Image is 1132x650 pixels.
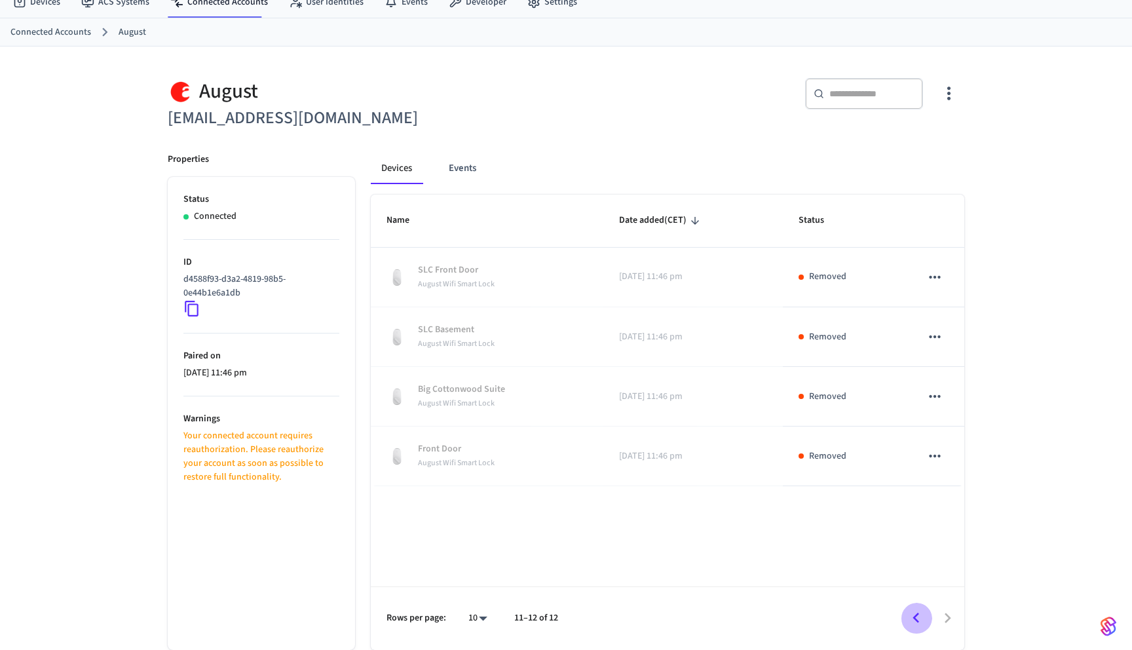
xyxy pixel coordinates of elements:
[194,210,236,223] p: Connected
[619,330,767,344] p: [DATE] 11:46 pm
[418,383,505,396] p: Big Cottonwood Suite
[183,273,334,300] p: d4588f93-d3a2-4819-98b5-0e44b1e6a1db
[418,278,495,290] span: August Wifi Smart Lock
[183,412,339,426] p: Warnings
[438,153,487,184] button: Events
[168,78,558,105] div: August
[514,611,558,625] p: 11–12 of 12
[418,323,495,337] p: SLC Basement
[418,442,495,456] p: Front Door
[418,263,495,277] p: SLC Front Door
[1101,616,1116,637] img: SeamLogoGradient.69752ec5.svg
[619,390,767,404] p: [DATE] 11:46 pm
[371,153,423,184] button: Devices
[371,195,964,486] table: sticky table
[418,457,495,468] span: August Wifi Smart Lock
[619,449,767,463] p: [DATE] 11:46 pm
[619,210,704,231] span: Date added(CET)
[809,390,846,404] p: Removed
[168,153,209,166] p: Properties
[119,26,146,39] a: August
[183,366,339,380] p: [DATE] 11:46 pm
[168,78,194,105] img: August Logo, Square
[10,26,91,39] a: Connected Accounts
[387,210,426,231] span: Name
[418,338,495,349] span: August Wifi Smart Lock
[183,429,339,484] p: Your connected account requires reauthorization. Please reauthorize your account as soon as possi...
[799,210,841,231] span: Status
[809,270,846,284] p: Removed
[901,603,932,634] button: Go to previous page
[418,398,495,409] span: August Wifi Smart Lock
[462,609,493,628] div: 10
[387,446,407,467] img: August Wifi Smart Lock 3rd Gen, Silver, Front
[809,449,846,463] p: Removed
[387,611,446,625] p: Rows per page:
[183,349,339,363] p: Paired on
[387,386,407,407] img: August Wifi Smart Lock 3rd Gen, Silver, Front
[619,270,767,284] p: [DATE] 11:46 pm
[387,326,407,347] img: August Wifi Smart Lock 3rd Gen, Silver, Front
[183,193,339,206] p: Status
[183,256,339,269] p: ID
[809,330,846,344] p: Removed
[168,105,558,132] h6: [EMAIL_ADDRESS][DOMAIN_NAME]
[387,267,407,288] img: August Wifi Smart Lock 3rd Gen, Silver, Front
[371,153,964,184] div: connected account tabs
